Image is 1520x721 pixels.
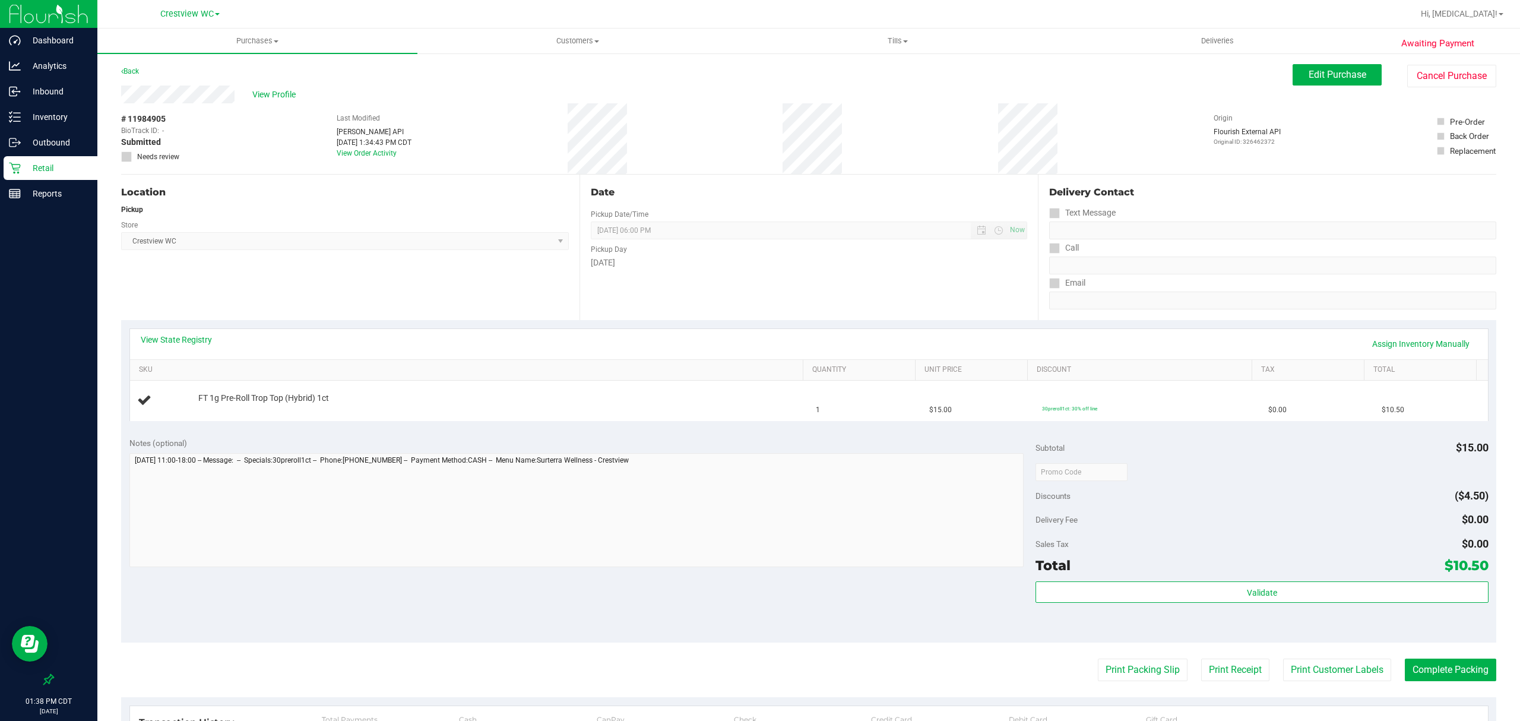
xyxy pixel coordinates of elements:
[43,673,55,685] label: Pin the sidebar to full width on large screens
[1450,130,1489,142] div: Back Order
[121,185,569,200] div: Location
[137,151,179,162] span: Needs review
[9,162,21,174] inline-svg: Retail
[1185,36,1250,46] span: Deliveries
[929,404,952,416] span: $15.00
[1382,404,1404,416] span: $10.50
[417,29,737,53] a: Customers
[1455,489,1489,502] span: ($4.50)
[139,365,799,375] a: SKU
[21,161,92,175] p: Retail
[1049,274,1085,292] label: Email
[1098,659,1187,681] button: Print Packing Slip
[1293,64,1382,86] button: Edit Purchase
[1364,334,1477,354] a: Assign Inventory Manually
[1035,581,1489,603] button: Validate
[1035,515,1078,524] span: Delivery Fee
[162,125,164,136] span: -
[1309,69,1366,80] span: Edit Purchase
[591,185,1027,200] div: Date
[738,36,1057,46] span: Tills
[1035,443,1065,453] span: Subtotal
[1247,588,1277,597] span: Validate
[1261,365,1359,375] a: Tax
[1214,127,1281,146] div: Flourish External API
[591,257,1027,269] div: [DATE]
[21,84,92,99] p: Inbound
[9,111,21,123] inline-svg: Inventory
[1049,222,1496,239] input: Format: (999) 999-9999
[924,365,1022,375] a: Unit Price
[812,365,910,375] a: Quantity
[9,137,21,148] inline-svg: Outbound
[1037,365,1247,375] a: Discount
[591,244,627,255] label: Pickup Day
[1373,365,1471,375] a: Total
[418,36,737,46] span: Customers
[160,9,214,19] span: Crestview WC
[129,438,187,448] span: Notes (optional)
[1035,463,1128,481] input: Promo Code
[1421,9,1497,18] span: Hi, [MEDICAL_DATA]!
[12,626,47,662] iframe: Resource center
[198,393,329,404] span: FT 1g Pre-Roll Trop Top (Hybrid) 1ct
[1049,204,1116,222] label: Text Message
[1407,65,1496,87] button: Cancel Purchase
[1401,37,1474,50] span: Awaiting Payment
[21,59,92,73] p: Analytics
[9,60,21,72] inline-svg: Analytics
[121,220,138,230] label: Store
[1035,539,1069,549] span: Sales Tax
[337,127,411,137] div: [PERSON_NAME] API
[1450,116,1485,128] div: Pre-Order
[337,149,397,157] a: View Order Activity
[141,334,212,346] a: View State Registry
[121,136,161,148] span: Submitted
[21,110,92,124] p: Inventory
[121,113,166,125] span: # 11984905
[5,707,92,716] p: [DATE]
[1445,557,1489,574] span: $10.50
[337,113,380,124] label: Last Modified
[97,36,417,46] span: Purchases
[9,34,21,46] inline-svg: Dashboard
[9,188,21,200] inline-svg: Reports
[252,88,300,101] span: View Profile
[1214,137,1281,146] p: Original ID: 326462372
[337,137,411,148] div: [DATE] 1:34:43 PM CDT
[1456,441,1489,454] span: $15.00
[1450,145,1496,157] div: Replacement
[1049,185,1496,200] div: Delivery Contact
[21,135,92,150] p: Outbound
[1035,485,1071,507] span: Discounts
[97,29,417,53] a: Purchases
[121,125,159,136] span: BioTrack ID:
[1283,659,1391,681] button: Print Customer Labels
[591,209,648,220] label: Pickup Date/Time
[21,33,92,48] p: Dashboard
[1042,406,1097,412] span: 30preroll1ct: 30% off line
[1035,557,1071,574] span: Total
[121,67,139,75] a: Back
[1405,659,1496,681] button: Complete Packing
[121,205,143,214] strong: Pickup
[21,186,92,201] p: Reports
[5,696,92,707] p: 01:38 PM CDT
[1049,239,1079,257] label: Call
[737,29,1057,53] a: Tills
[1268,404,1287,416] span: $0.00
[1462,537,1489,550] span: $0.00
[1057,29,1377,53] a: Deliveries
[9,86,21,97] inline-svg: Inbound
[1049,257,1496,274] input: Format: (999) 999-9999
[816,404,820,416] span: 1
[1214,113,1233,124] label: Origin
[1201,659,1269,681] button: Print Receipt
[1462,513,1489,526] span: $0.00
